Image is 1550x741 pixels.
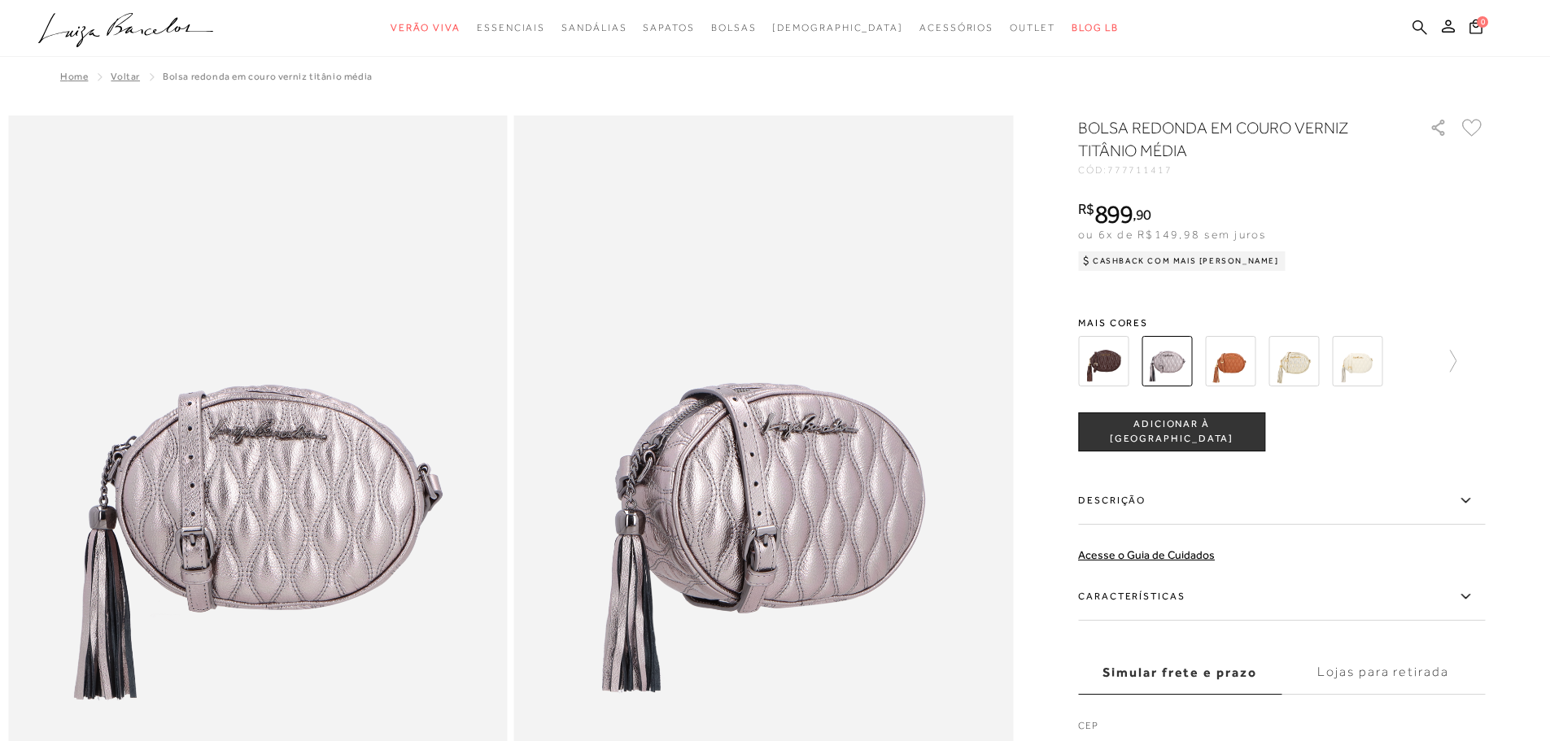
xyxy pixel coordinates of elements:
label: CEP [1078,718,1485,741]
a: categoryNavScreenReaderText [643,13,694,43]
label: Lojas para retirada [1281,651,1485,695]
i: R$ [1078,202,1094,216]
h1: BOLSA REDONDA EM COURO VERNIZ TITÂNIO MÉDIA [1078,116,1383,162]
a: categoryNavScreenReaderText [919,13,993,43]
label: Simular frete e prazo [1078,651,1281,695]
a: Voltar [111,71,140,82]
a: categoryNavScreenReaderText [1010,13,1055,43]
a: Acesse o Guia de Cuidados [1078,548,1215,561]
span: Mais cores [1078,318,1485,328]
span: BOLSA REDONDA EM COURO VERNIZ TITÂNIO MÉDIA [163,71,373,82]
i: , [1133,207,1151,222]
img: BOLSA REDONDA EM COURO VERNIZ CAFÉ MÉDIA [1078,336,1129,386]
a: categoryNavScreenReaderText [477,13,545,43]
a: Home [60,71,88,82]
a: categoryNavScreenReaderText [561,13,627,43]
span: Outlet [1010,22,1055,33]
button: ADICIONAR À [GEOGRAPHIC_DATA] [1078,412,1265,451]
img: BOLSA REDONDA EM COURO VERNIZ TITÂNIO MÉDIA [1142,336,1192,386]
span: ou 6x de R$149,98 sem juros [1078,228,1266,241]
span: Essenciais [477,22,545,33]
span: ADICIONAR À [GEOGRAPHIC_DATA] [1079,417,1264,446]
div: Cashback com Mais [PERSON_NAME] [1078,251,1286,271]
span: Sandálias [561,22,627,33]
label: Descrição [1078,477,1485,525]
span: 777711417 [1107,164,1172,176]
span: Acessórios [919,22,993,33]
a: BLOG LB [1072,13,1119,43]
img: BOLSA REDONDA MÉDIA EM COURO DOURADO [1268,336,1319,386]
span: BLOG LB [1072,22,1119,33]
img: BOLSA REDONDA MÉDIA EM COURO CARAMELO [1205,336,1255,386]
span: Verão Viva [391,22,461,33]
span: [DEMOGRAPHIC_DATA] [772,22,903,33]
span: Bolsas [711,22,757,33]
img: BOLSA REDONDA MÉDIA EM COURO OFF WHITE [1332,336,1382,386]
span: 899 [1094,199,1133,229]
a: categoryNavScreenReaderText [711,13,757,43]
span: Sapatos [643,22,694,33]
div: CÓD: [1078,165,1404,175]
span: 90 [1136,206,1151,223]
button: 0 [1465,18,1487,40]
a: noSubCategoriesText [772,13,903,43]
a: categoryNavScreenReaderText [391,13,461,43]
span: 0 [1477,16,1488,28]
label: Características [1078,573,1485,621]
